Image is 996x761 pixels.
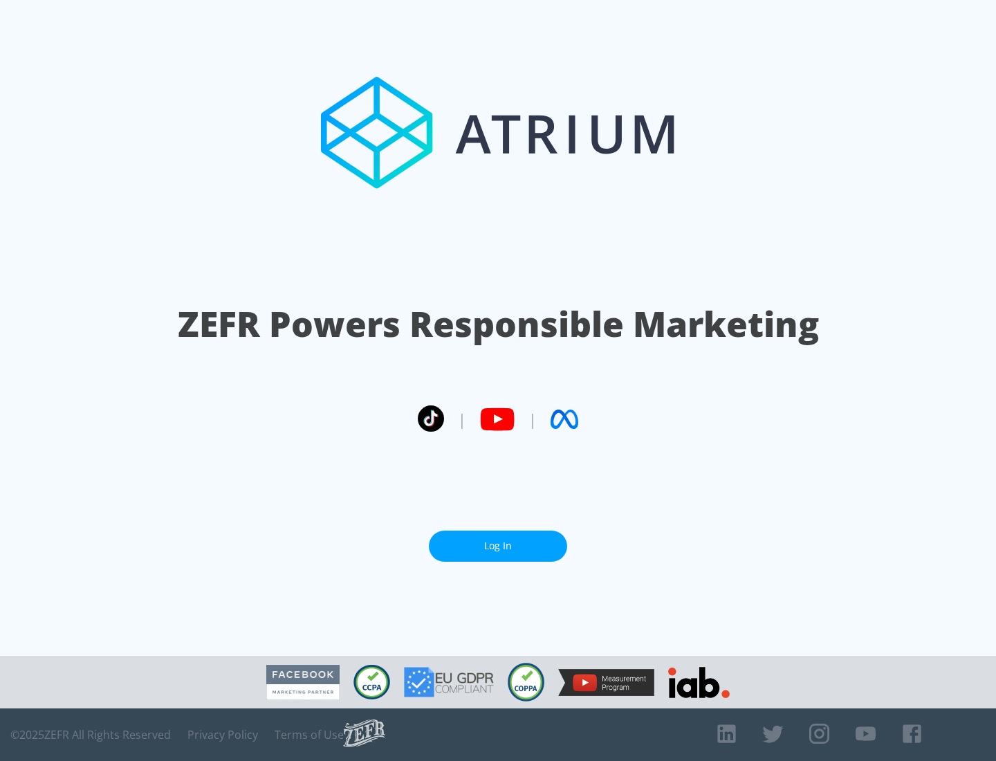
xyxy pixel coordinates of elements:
img: CCPA Compliant [353,665,390,699]
img: COPPA Compliant [508,663,544,702]
span: © 2025 ZEFR All Rights Reserved [10,728,171,742]
img: Facebook Marketing Partner [266,665,340,700]
img: IAB [668,667,730,698]
span: | [458,409,466,430]
a: Log In [429,531,567,562]
img: GDPR Compliant [404,667,494,697]
a: Terms of Use [275,728,344,742]
a: Privacy Policy [187,728,258,742]
h1: ZEFR Powers Responsible Marketing [178,300,819,348]
span: | [528,409,537,430]
img: YouTube Measurement Program [558,669,654,696]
